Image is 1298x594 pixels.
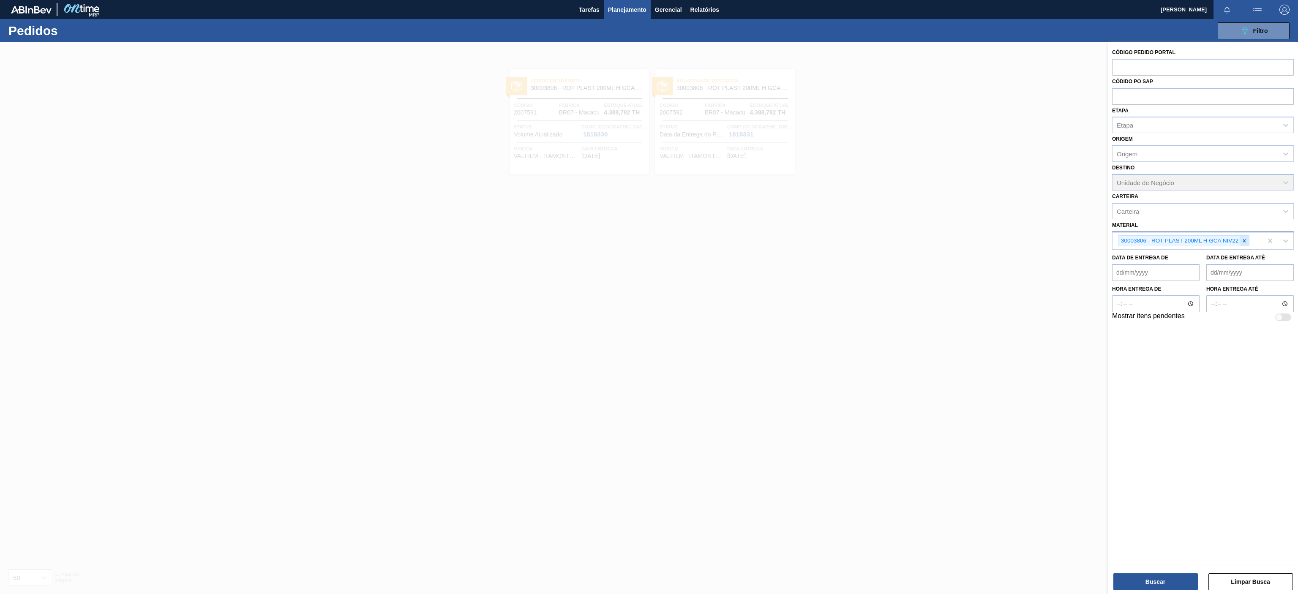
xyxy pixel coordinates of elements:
[1252,5,1263,15] img: userActions
[1117,122,1133,129] div: Etapa
[1112,49,1175,55] label: Código Pedido Portal
[1112,193,1138,199] label: Carteira
[690,5,719,15] span: Relatórios
[655,5,682,15] span: Gerencial
[1206,283,1294,295] label: Hora entrega até
[8,26,143,35] h1: Pedidos
[1206,264,1294,281] input: dd/mm/yyyy
[1206,255,1265,261] label: Data de Entrega até
[1279,5,1290,15] img: Logout
[1112,264,1200,281] input: dd/mm/yyyy
[1112,79,1153,84] label: Códido PO SAP
[1253,27,1268,34] span: Filtro
[1117,150,1137,158] div: Origem
[1112,165,1134,171] label: Destino
[1112,108,1129,114] label: Etapa
[1112,255,1168,261] label: Data de Entrega de
[11,6,52,14] img: TNhmsLtSVTkK8tSr43FrP2fwEKptu5GPRR3wAAAABJRU5ErkJggg==
[1112,283,1200,295] label: Hora entrega de
[579,5,600,15] span: Tarefas
[1218,22,1290,39] button: Filtro
[1213,4,1241,16] button: Notificações
[608,5,646,15] span: Planejamento
[1112,312,1185,322] label: Mostrar itens pendentes
[1118,236,1240,246] div: 30003806 - ROT PLAST 200ML H GCA NIV22
[1112,222,1138,228] label: Material
[1112,136,1133,142] label: Origem
[1117,207,1139,215] div: Carteira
